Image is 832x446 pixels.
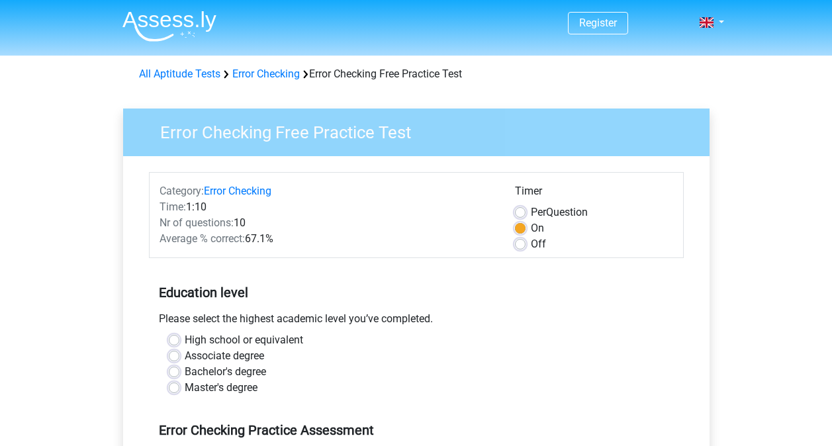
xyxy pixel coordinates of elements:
[159,279,674,306] h5: Education level
[185,380,257,396] label: Master's degree
[515,183,673,204] div: Timer
[185,364,266,380] label: Bachelor's degree
[150,199,505,215] div: 1:10
[159,422,674,438] h5: Error Checking Practice Assessment
[150,215,505,231] div: 10
[134,66,699,82] div: Error Checking Free Practice Test
[150,231,505,247] div: 67.1%
[185,332,303,348] label: High school or equivalent
[185,348,264,364] label: Associate degree
[531,206,546,218] span: Per
[160,185,204,197] span: Category:
[144,117,700,143] h3: Error Checking Free Practice Test
[579,17,617,29] a: Register
[531,204,588,220] label: Question
[149,311,684,332] div: Please select the highest academic level you’ve completed.
[531,236,546,252] label: Off
[232,67,300,80] a: Error Checking
[160,201,186,213] span: Time:
[160,232,245,245] span: Average % correct:
[531,220,544,236] label: On
[160,216,234,229] span: Nr of questions:
[139,67,220,80] a: All Aptitude Tests
[122,11,216,42] img: Assessly
[204,185,271,197] a: Error Checking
